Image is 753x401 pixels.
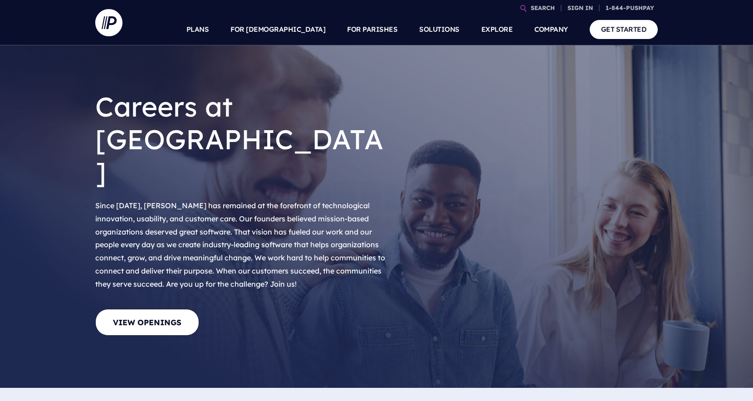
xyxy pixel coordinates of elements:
a: PLANS [186,14,209,45]
span: Since [DATE], [PERSON_NAME] has remained at the forefront of technological innovation, usability,... [95,201,385,289]
a: SOLUTIONS [419,14,460,45]
a: FOR PARISHES [347,14,397,45]
a: COMPANY [534,14,568,45]
a: EXPLORE [481,14,513,45]
h1: Careers at [GEOGRAPHIC_DATA] [95,83,390,196]
a: FOR [DEMOGRAPHIC_DATA] [230,14,325,45]
a: View Openings [95,309,199,336]
a: GET STARTED [590,20,658,39]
